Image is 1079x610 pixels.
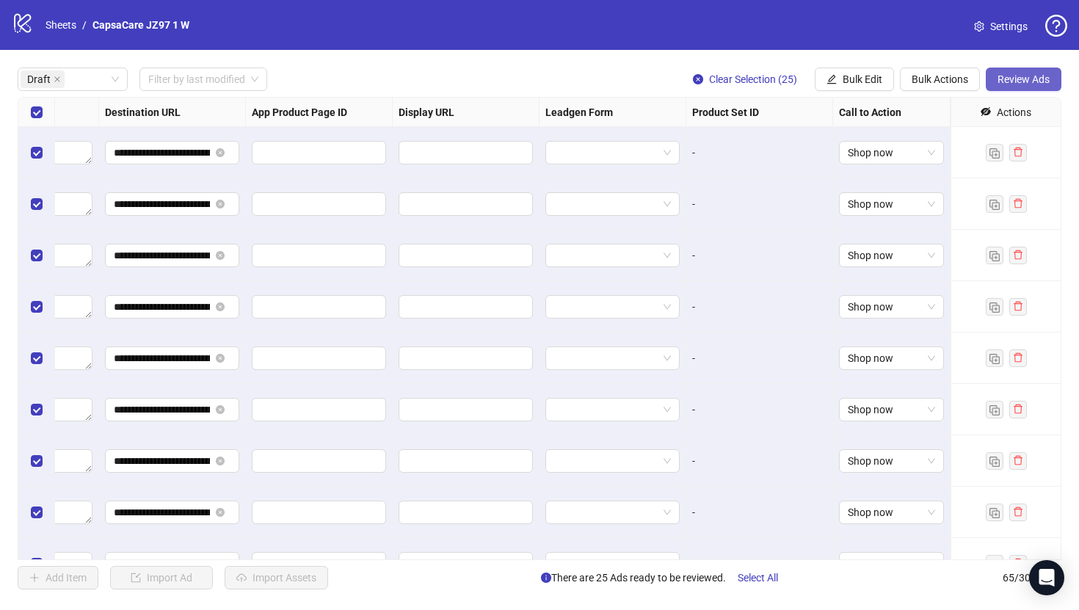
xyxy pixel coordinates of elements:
[986,349,1003,367] button: Duplicate
[1003,570,1061,586] span: 65 / 300 items
[848,347,935,369] span: Shop now
[974,21,984,32] span: setting
[216,354,225,363] button: close-circle
[986,504,1003,521] button: Duplicate
[692,247,826,264] div: -
[962,15,1039,38] a: Settings
[843,73,882,85] span: Bulk Edit
[90,17,192,33] a: CapsaCare JZ97 1 W
[18,230,55,281] div: Select row 3
[216,405,225,414] button: close-circle
[848,553,935,575] span: Shop now
[986,401,1003,418] button: Duplicate
[839,104,901,120] strong: Call to Action
[216,148,225,157] button: close-circle
[986,555,1003,573] button: Duplicate
[986,247,1003,264] button: Duplicate
[225,566,328,589] button: Import Assets
[105,104,181,120] strong: Destination URL
[826,74,837,84] span: edit
[110,566,213,589] button: Import Ad
[216,251,225,260] button: close-circle
[18,566,98,589] button: Add Item
[682,98,686,126] div: Resize Leadgen Form column
[848,399,935,421] span: Shop now
[18,487,55,538] div: Select row 8
[82,17,87,33] li: /
[541,566,790,589] span: There are 25 Ads ready to be reviewed.
[216,508,225,517] button: close-circle
[18,178,55,230] div: Select row 2
[693,74,703,84] span: close-circle
[18,127,55,178] div: Select row 1
[986,298,1003,316] button: Duplicate
[912,73,968,85] span: Bulk Actions
[216,457,225,465] button: close-circle
[18,281,55,333] div: Select row 4
[216,302,225,311] button: close-circle
[986,195,1003,213] button: Duplicate
[692,196,826,212] div: -
[726,566,790,589] button: Select All
[848,244,935,266] span: Shop now
[535,98,539,126] div: Resize Display URL column
[848,193,935,215] span: Shop now
[986,144,1003,161] button: Duplicate
[986,68,1061,91] button: Review Ads
[43,17,79,33] a: Sheets
[1029,560,1064,595] div: Open Intercom Messenger
[986,452,1003,470] button: Duplicate
[692,350,826,366] div: -
[388,98,392,126] div: Resize App Product Page ID column
[990,18,1028,35] span: Settings
[95,98,98,126] div: Resize Descriptions column
[692,556,826,572] div: -
[848,296,935,318] span: Shop now
[21,70,65,88] span: Draft
[216,200,225,208] button: close-circle
[545,104,613,120] strong: Leadgen Form
[692,453,826,469] div: -
[54,76,61,83] span: close
[18,384,55,435] div: Select row 6
[18,333,55,384] div: Select row 5
[998,73,1050,85] span: Review Ads
[18,435,55,487] div: Select row 7
[815,68,894,91] button: Bulk Edit
[541,573,551,583] span: info-circle
[692,402,826,418] div: -
[692,104,759,120] strong: Product Set ID
[709,73,797,85] span: Clear Selection (25)
[252,104,347,120] strong: App Product Page ID
[981,106,991,117] span: eye-invisible
[692,145,826,161] div: -
[1045,15,1067,37] span: question-circle
[692,504,826,520] div: -
[848,501,935,523] span: Shop now
[681,68,809,91] button: Clear Selection (25)
[738,572,778,584] span: Select All
[18,98,55,127] div: Select all rows
[997,104,1031,120] div: Actions
[399,104,454,120] strong: Display URL
[848,450,935,472] span: Shop now
[900,68,980,91] button: Bulk Actions
[241,98,245,126] div: Resize Destination URL column
[946,98,950,126] div: Resize Call to Action column
[829,98,832,126] div: Resize Product Set ID column
[848,142,935,164] span: Shop now
[692,299,826,315] div: -
[27,71,51,87] span: Draft
[18,538,55,589] div: Select row 9
[216,559,225,568] button: close-circle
